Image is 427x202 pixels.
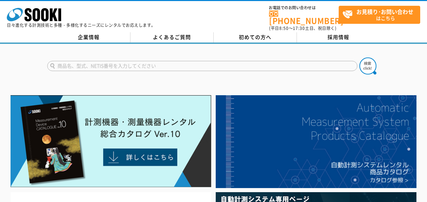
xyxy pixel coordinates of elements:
[47,61,357,71] input: 商品名、型式、NETIS番号を入力してください
[356,7,413,16] strong: お見積り･お問い合わせ
[269,6,339,10] span: お電話でのお問い合わせは
[216,95,416,188] img: 自動計測システムカタログ
[293,25,305,31] span: 17:30
[269,25,336,31] span: (平日 ～ 土日、祝日除く)
[214,32,297,43] a: 初めての方へ
[342,6,420,23] span: はこちら
[279,25,289,31] span: 8:50
[359,57,376,74] img: btn_search.png
[297,32,380,43] a: 採用情報
[269,11,339,24] a: [PHONE_NUMBER]
[11,95,211,187] img: Catalog Ver10
[7,23,156,27] p: 日々進化する計測技術と多種・多様化するニーズにレンタルでお応えします。
[339,6,420,24] a: お見積り･お問い合わせはこちら
[239,33,271,41] span: 初めての方へ
[130,32,214,43] a: よくあるご質問
[47,32,130,43] a: 企業情報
